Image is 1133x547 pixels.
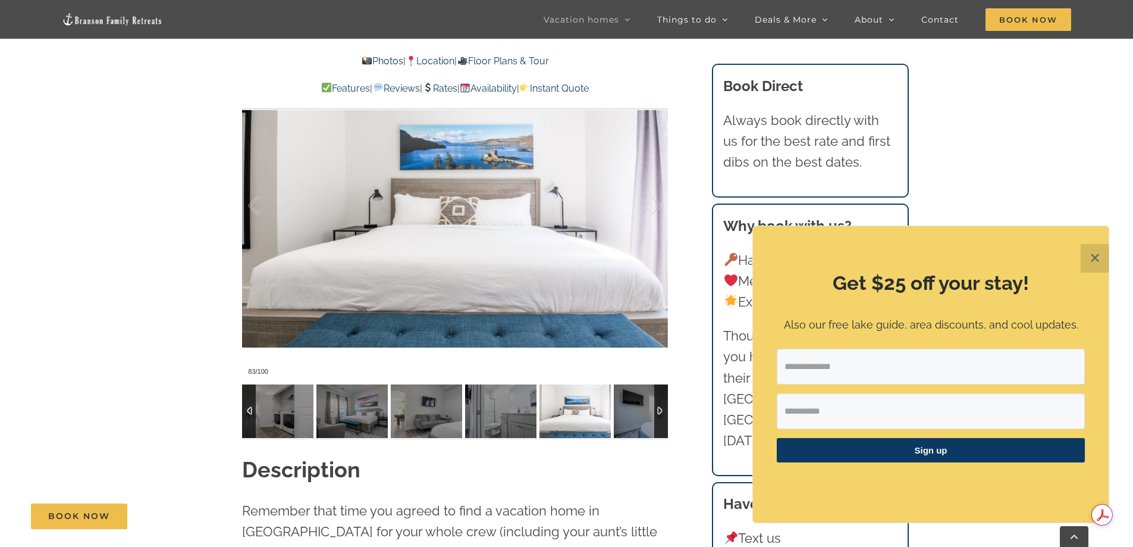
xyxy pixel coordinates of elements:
[723,215,897,237] h3: Why book with us?
[724,532,737,545] img: 📌
[855,15,883,24] span: About
[322,83,331,92] img: ✅
[423,83,432,92] img: 💲
[406,55,454,67] a: Location
[777,438,1085,462] button: Sign up
[723,250,897,313] p: Hand-picked homes Memorable vacations Exceptional experience
[422,83,457,94] a: Rates
[724,253,737,266] img: 🔑
[723,326,897,451] p: Thousands of families like you have trusted us with their vacations to [GEOGRAPHIC_DATA] and [GEO...
[657,15,717,24] span: Things to do
[242,457,360,482] strong: Description
[460,83,470,92] img: 📆
[362,55,403,67] a: Photos
[457,55,548,67] a: Floor Plans & Tour
[539,385,611,438] img: 070a-Skye-Retreat-Branson-Family-Retreats-Table-Rock-Lake-vacation-home-1165-scaled.jpg-nggid0419...
[242,81,668,96] p: | | | |
[777,393,1085,429] input: First Name
[724,274,737,287] img: ❤️
[1081,244,1109,273] button: Close
[321,83,370,94] a: Features
[755,15,817,24] span: Deals & More
[777,317,1085,334] p: Also our free lake guide, area discounts, and cool updates.
[777,477,1085,490] p: ​
[242,385,313,438] img: 074-Skye-Retreat-Branson-Family-Retreats-Table-Rock-Lake-vacation-home-1186-scaled.jpg-nggid04195...
[460,83,517,94] a: Availability
[723,110,897,173] p: Always book directly with us for the best rate and first dibs on the best dates.
[391,385,462,438] img: 073-Skye-Retreat-Branson-Family-Retreats-Table-Rock-Lake-vacation-home-1179-scaled.jpg-nggid04195...
[544,15,619,24] span: Vacation homes
[777,270,1085,297] h2: Get $25 off your stay!
[374,83,383,92] img: 💬
[921,15,959,24] span: Contact
[242,54,668,69] p: | |
[723,495,841,512] strong: Have a question?
[48,511,110,521] span: Book Now
[519,83,589,94] a: Instant Quote
[372,83,419,94] a: Reviews
[777,349,1085,385] input: Email Address
[316,385,388,438] img: 073-Skye-Retreat-Branson-Family-Retreats-Table-Rock-Lake-vacation-home-1176-scaled.jpg-nggid04195...
[62,12,163,26] img: Branson Family Retreats Logo
[724,295,737,308] img: 🌟
[465,385,536,438] img: 071-Skye-Retreat-Branson-Family-Retreats-Table-Rock-Lake-vacation-home-1174-scaled.jpg-nggid04196...
[723,77,803,95] b: Book Direct
[986,8,1071,31] span: Book Now
[31,504,127,529] a: Book Now
[362,56,372,65] img: 📸
[520,83,529,92] img: 👉
[406,56,416,65] img: 📍
[614,385,685,438] img: 071-Skye-Retreat-Branson-Family-Retreats-Table-Rock-Lake-vacation-home-1170-scaled.jpg-nggid04196...
[458,56,467,65] img: 🎥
